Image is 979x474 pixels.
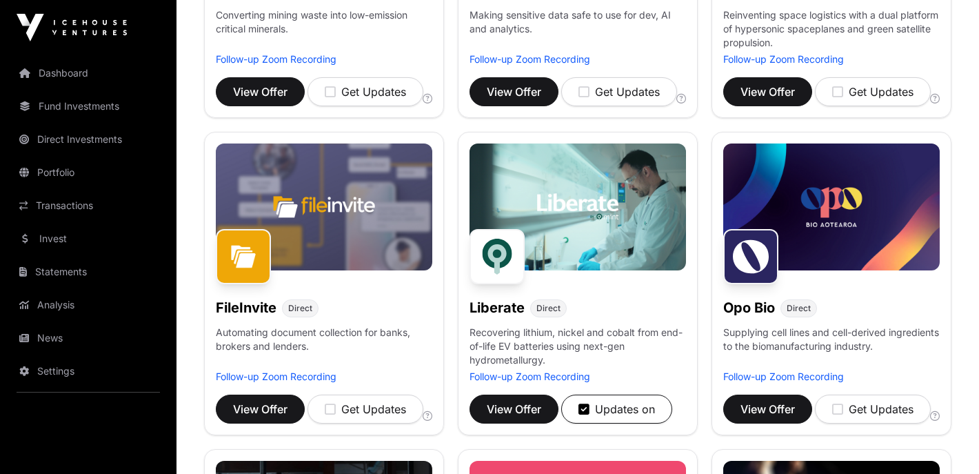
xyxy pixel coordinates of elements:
p: Recovering lithium, nickel and cobalt from end-of-life EV batteries using next-gen hydrometallurgy. [470,326,686,370]
button: Get Updates [815,77,931,106]
span: Direct [536,303,561,314]
img: Opo-Bio-Banner.jpg [723,144,940,270]
span: Direct [787,303,811,314]
span: View Offer [487,83,541,100]
div: Get Updates [325,83,406,100]
p: Making sensitive data safe to use for dev, AI and analytics. [470,8,686,52]
button: Updates on [561,395,672,424]
p: Automating document collection for banks, brokers and lenders. [216,326,432,370]
button: Get Updates [307,395,423,424]
span: View Offer [233,401,287,417]
div: Get Updates [832,83,914,100]
a: Settings [11,356,165,386]
h1: FileInvite [216,298,276,317]
a: Follow-up Zoom Recording [470,371,590,382]
button: Get Updates [307,77,423,106]
img: File-Invite-Banner.jpg [216,144,432,270]
span: View Offer [740,401,795,417]
img: Opo Bio [723,229,778,284]
button: View Offer [470,395,558,424]
a: Invest [11,224,165,254]
p: Reinventing space logistics with a dual platform of hypersonic spaceplanes and green satellite pr... [723,8,940,52]
a: Direct Investments [11,124,165,155]
button: View Offer [470,77,558,106]
button: View Offer [216,395,305,424]
h1: Liberate [470,298,525,317]
span: View Offer [487,401,541,417]
span: View Offer [740,83,795,100]
a: Portfolio [11,157,165,188]
button: Get Updates [561,77,677,106]
a: Follow-up Zoom Recording [723,53,844,65]
img: Liberate-Banner.jpg [470,144,686,270]
a: Statements [11,257,165,287]
button: View Offer [723,77,812,106]
button: View Offer [216,77,305,106]
div: Updates on [578,401,655,417]
a: Follow-up Zoom Recording [216,371,336,382]
span: Direct [288,303,312,314]
img: Liberate [470,229,525,284]
a: Follow-up Zoom Recording [216,53,336,65]
p: Supplying cell lines and cell-derived ingredients to the biomanufacturing industry. [723,326,940,353]
div: Get Updates [578,83,660,100]
a: Follow-up Zoom Recording [723,371,844,382]
span: View Offer [233,83,287,100]
button: Get Updates [815,395,931,424]
a: Follow-up Zoom Recording [470,53,590,65]
h1: Opo Bio [723,298,775,317]
iframe: Chat Widget [910,408,979,474]
a: Transactions [11,190,165,221]
button: View Offer [723,395,812,424]
div: Get Updates [325,401,406,417]
p: Converting mining waste into low-emission critical minerals. [216,8,432,52]
a: Analysis [11,290,165,320]
a: News [11,323,165,353]
a: Dashboard [11,58,165,88]
a: Fund Investments [11,91,165,121]
img: FileInvite [216,229,271,284]
div: Get Updates [832,401,914,417]
img: Icehouse Ventures Logo [17,14,127,41]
